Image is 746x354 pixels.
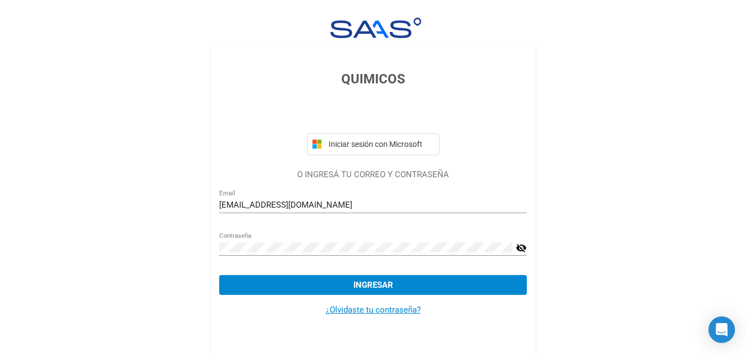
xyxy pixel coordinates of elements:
[219,275,527,295] button: Ingresar
[219,69,527,89] h3: QUIMICOS
[301,101,445,125] iframe: Botón de Acceder con Google
[353,280,393,290] span: Ingresar
[326,140,435,149] span: Iniciar sesión con Microsoft
[219,168,527,181] p: O INGRESÁ TU CORREO Y CONTRASEÑA
[326,305,421,315] a: ¿Olvidaste tu contraseña?
[307,133,440,155] button: Iniciar sesión con Microsoft
[708,316,735,343] div: Open Intercom Messenger
[516,241,527,255] mat-icon: visibility_off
